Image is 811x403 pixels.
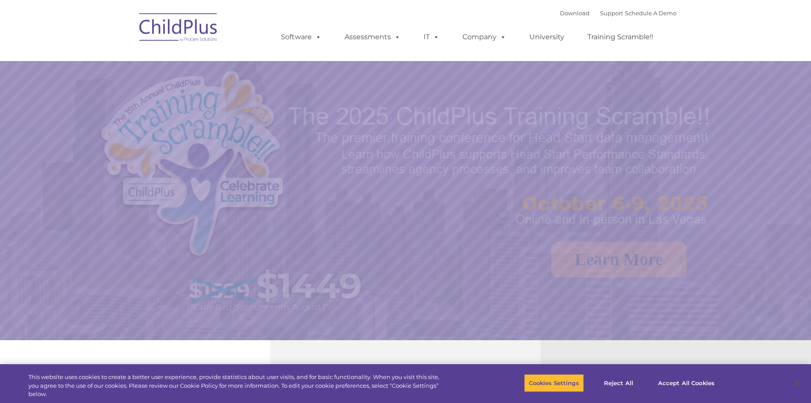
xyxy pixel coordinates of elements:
[121,93,159,100] span: Phone number
[121,58,148,64] span: Last name
[454,28,515,46] a: Company
[600,10,623,17] a: Support
[560,10,590,17] a: Download
[521,28,573,46] a: University
[415,28,448,46] a: IT
[591,374,646,392] button: Reject All
[625,10,676,17] a: Schedule A Demo
[560,10,676,17] font: |
[135,7,222,51] img: ChildPlus by Procare Solutions
[272,28,330,46] a: Software
[336,28,409,46] a: Assessments
[28,373,446,399] div: This website uses cookies to create a better user experience, provide statistics about user visit...
[579,28,662,46] a: Training Scramble!!
[653,374,719,392] button: Accept All Cookies
[551,242,687,277] a: Learn More
[787,373,807,393] button: Close
[524,374,584,392] button: Cookies Settings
